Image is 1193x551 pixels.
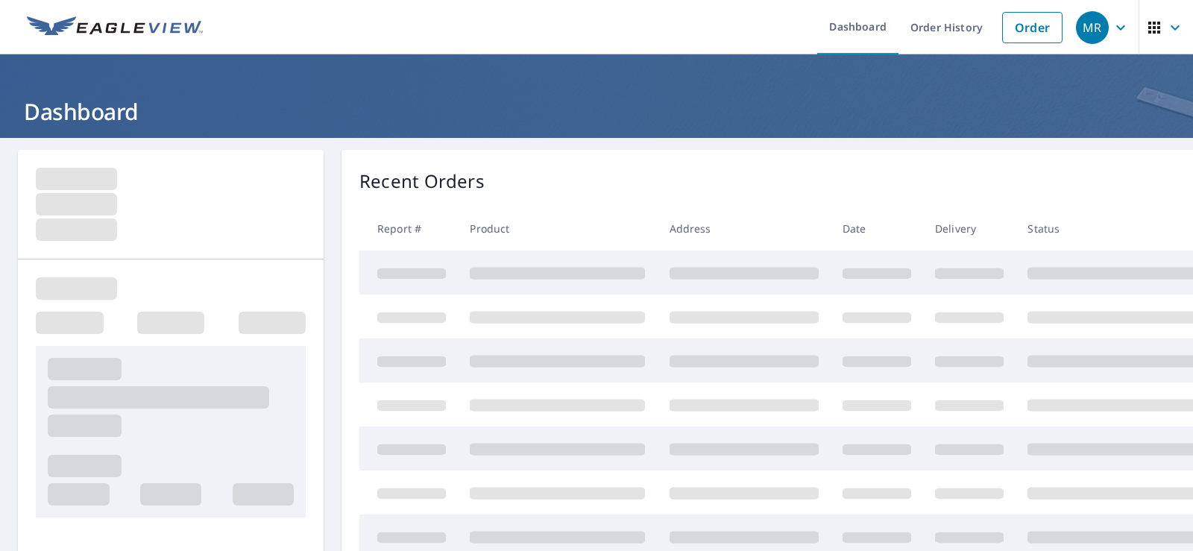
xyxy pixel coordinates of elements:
div: MR [1076,11,1109,44]
h1: Dashboard [18,96,1175,127]
p: Recent Orders [359,168,485,195]
th: Delivery [923,207,1016,251]
th: Product [458,207,657,251]
th: Date [831,207,923,251]
a: Order [1002,12,1063,43]
th: Report # [359,207,458,251]
th: Address [658,207,831,251]
img: EV Logo [27,16,203,39]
